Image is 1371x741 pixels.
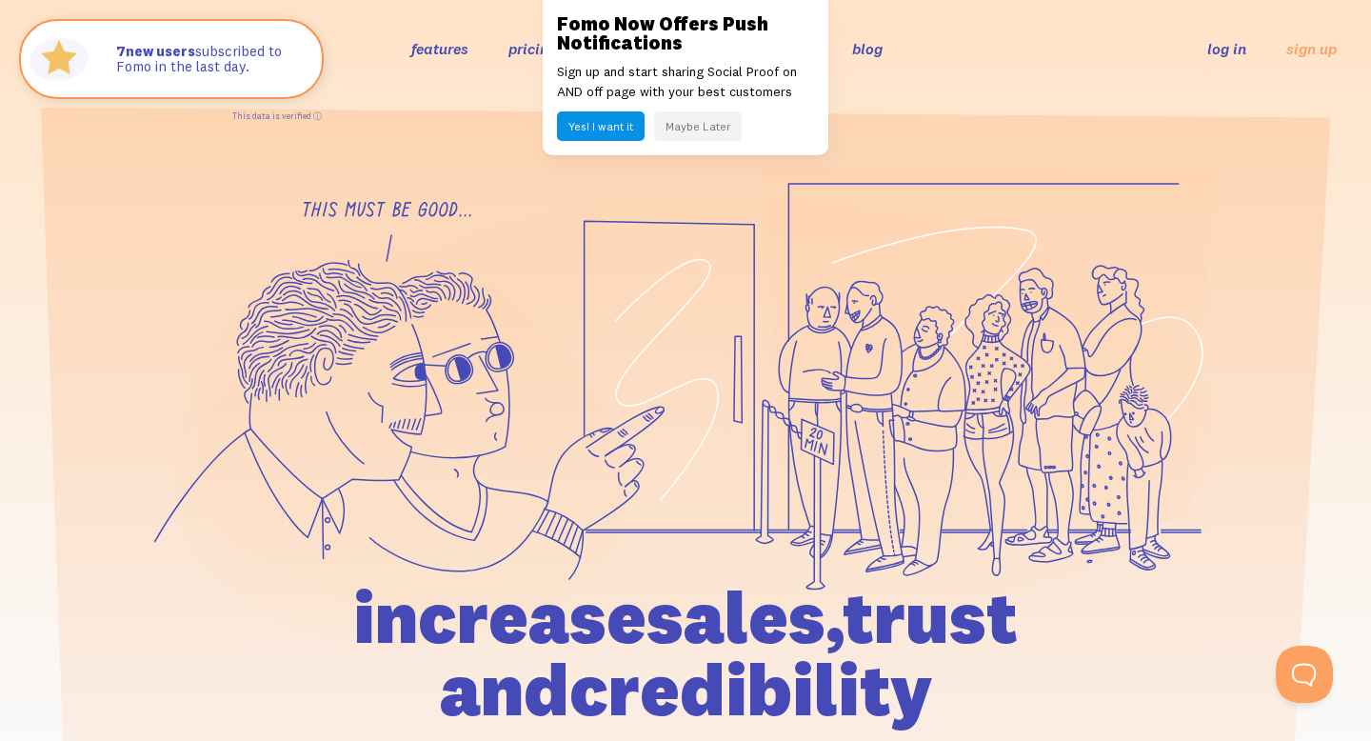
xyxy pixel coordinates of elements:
[654,111,742,141] button: Maybe Later
[852,39,883,58] a: blog
[1286,39,1337,59] a: sign up
[557,62,814,102] p: Sign up and start sharing Social Proof on AND off page with your best customers
[116,42,195,60] strong: new users
[557,111,645,141] button: Yes! I want it
[1276,646,1333,703] iframe: Help Scout Beacon - Open
[116,44,126,60] span: 7
[508,39,557,58] a: pricing
[245,581,1126,726] h1: increase sales, trust and credibility
[232,110,322,121] a: This data is verified ⓘ
[411,39,468,58] a: features
[25,25,93,93] img: Fomo
[116,44,303,75] p: subscribed to Fomo in the last day.
[1207,39,1246,58] a: log in
[557,14,814,52] h3: Fomo Now Offers Push Notifications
